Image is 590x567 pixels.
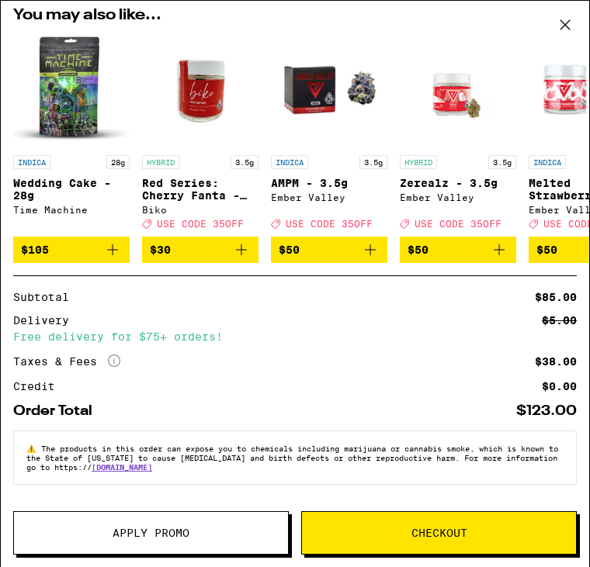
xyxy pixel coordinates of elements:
[13,205,130,215] div: Time Machine
[150,244,171,256] span: $30
[92,462,152,472] a: [DOMAIN_NAME]
[279,244,300,256] span: $50
[271,31,387,237] a: Open page for AMPM - 3.5g from Ember Valley
[13,292,80,303] div: Subtotal
[142,31,259,147] img: Biko - Red Series: Cherry Fanta - 3.5g
[142,237,259,263] button: Add to bag
[536,244,557,256] span: $50
[142,177,259,202] p: Red Series: Cherry Fanta - 3.5g
[535,356,577,367] div: $38.00
[408,244,429,256] span: $50
[535,292,577,303] div: $85.00
[13,331,577,342] div: Free delivery for $75+ orders!
[13,177,130,202] p: Wedding Cake - 28g
[142,155,179,169] p: HYBRID
[157,219,244,229] span: USE CODE 35OFF
[26,444,41,453] span: ⚠️
[13,8,577,23] h2: You may also like...
[271,177,387,189] p: AMPM - 3.5g
[13,237,130,263] button: Add to bag
[13,155,50,169] p: INDICA
[13,31,130,147] img: Time Machine - Wedding Cake - 28g
[400,155,437,169] p: HYBRID
[359,155,387,169] p: 3.5g
[301,511,577,555] button: Checkout
[400,31,516,147] img: Ember Valley - Zerealz - 3.5g
[13,511,289,555] button: Apply Promo
[411,527,467,538] span: Checkout
[400,237,516,263] button: Add to bag
[26,444,558,472] span: The products in this order can expose you to chemicals including marijuana or cannabis smoke, whi...
[9,11,112,23] span: Hi. Need any help?
[231,155,259,169] p: 3.5g
[13,315,80,326] div: Delivery
[271,155,308,169] p: INDICA
[516,404,577,418] div: $123.00
[13,404,103,418] div: Order Total
[142,205,259,215] div: Biko
[415,219,501,229] span: USE CODE 35OFF
[400,177,516,189] p: Zerealz - 3.5g
[21,244,49,256] span: $105
[400,192,516,202] div: Ember Valley
[13,381,66,392] div: Credit
[271,237,387,263] button: Add to bag
[113,527,189,538] span: Apply Promo
[271,31,387,147] img: Ember Valley - AMPM - 3.5g
[542,381,577,392] div: $0.00
[13,31,130,237] a: Open page for Wedding Cake - 28g from Time Machine
[400,31,516,237] a: Open page for Zerealz - 3.5g from Ember Valley
[142,31,259,237] a: Open page for Red Series: Cherry Fanta - 3.5g from Biko
[488,155,516,169] p: 3.5g
[106,155,130,169] p: 28g
[529,155,566,169] p: INDICA
[271,192,387,202] div: Ember Valley
[13,354,120,368] div: Taxes & Fees
[286,219,373,229] span: USE CODE 35OFF
[542,315,577,326] div: $5.00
